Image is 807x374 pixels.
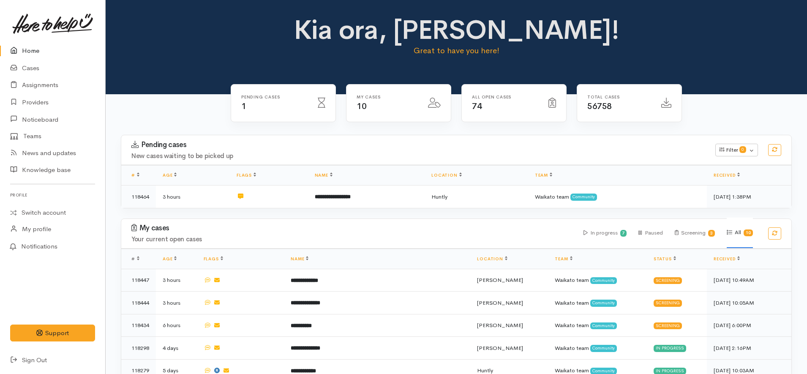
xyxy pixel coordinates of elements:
[548,314,646,337] td: Waikato team
[548,337,646,360] td: Waikato team
[654,277,682,284] div: Screening
[204,256,223,262] a: Flags
[121,269,156,292] td: 118447
[622,230,624,236] b: 7
[357,95,418,99] h6: My cases
[357,101,366,112] span: 10
[477,276,523,284] span: [PERSON_NAME]
[707,337,791,360] td: [DATE] 2:16PM
[714,256,740,262] a: Received
[715,144,758,156] button: Filter0
[131,256,139,262] span: #
[477,256,507,262] a: Location
[746,230,751,235] b: 10
[291,45,622,57] p: Great to have you here!
[590,300,617,306] span: Community
[590,277,617,284] span: Community
[739,146,746,153] span: 0
[707,292,791,314] td: [DATE] 10:05AM
[675,218,715,248] div: Screening
[714,172,740,178] a: Received
[477,367,493,374] span: Huntly
[707,314,791,337] td: [DATE] 6:00PM
[528,186,707,208] td: Waikato team
[291,256,308,262] a: Name
[654,345,686,352] div: In progress
[638,218,663,248] div: Paused
[707,186,791,208] td: [DATE] 1:38PM
[555,256,572,262] a: Team
[10,325,95,342] button: Support
[472,95,538,99] h6: All Open cases
[548,269,646,292] td: Waikato team
[163,256,177,262] a: Age
[548,292,646,314] td: Waikato team
[121,337,156,360] td: 118298
[587,95,651,99] h6: Total cases
[131,141,705,149] h3: Pending cases
[121,314,156,337] td: 118434
[156,186,230,208] td: 3 hours
[291,15,622,45] h1: Kia ora, [PERSON_NAME]!
[590,322,617,329] span: Community
[10,189,95,201] h6: Profile
[583,218,627,248] div: In progress
[587,101,612,112] span: 56758
[315,172,333,178] a: Name
[472,101,482,112] span: 74
[241,95,308,99] h6: Pending cases
[535,172,552,178] a: Team
[477,299,523,306] span: [PERSON_NAME]
[654,300,682,306] div: Screening
[477,344,523,352] span: [PERSON_NAME]
[237,172,256,178] a: Flags
[590,345,617,352] span: Community
[131,172,139,178] a: #
[156,269,197,292] td: 3 hours
[156,292,197,314] td: 3 hours
[163,172,177,178] a: Age
[707,269,791,292] td: [DATE] 10:49AM
[131,153,705,160] h4: New cases waiting to be picked up
[431,172,461,178] a: Location
[654,322,682,329] div: Screening
[431,193,447,200] span: Huntly
[570,194,597,200] span: Community
[241,101,246,112] span: 1
[131,224,573,232] h3: My cases
[727,218,753,248] div: All
[477,322,523,329] span: [PERSON_NAME]
[156,337,197,360] td: 4 days
[121,292,156,314] td: 118444
[156,314,197,337] td: 6 hours
[710,230,713,236] b: 3
[131,236,573,243] h4: Your current open cases
[654,256,676,262] a: Status
[121,186,156,208] td: 118464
